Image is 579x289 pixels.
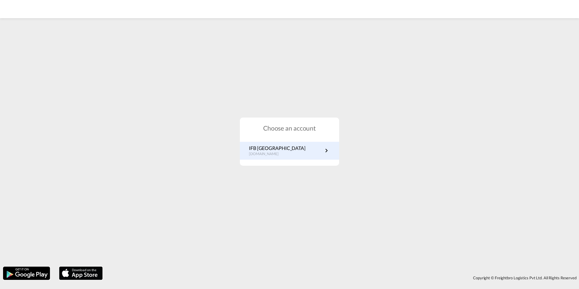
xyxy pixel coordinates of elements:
h1: Choose an account [240,124,339,132]
p: IFB [GEOGRAPHIC_DATA] [249,145,306,151]
p: [DOMAIN_NAME] [249,151,306,157]
md-icon: icon-chevron-right [323,147,330,154]
div: Copyright © Freightbro Logistics Pvt Ltd. All Rights Reserved [106,273,579,283]
a: IFB [GEOGRAPHIC_DATA][DOMAIN_NAME] [249,145,330,157]
img: apple.png [58,266,103,281]
img: google.png [2,266,51,281]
